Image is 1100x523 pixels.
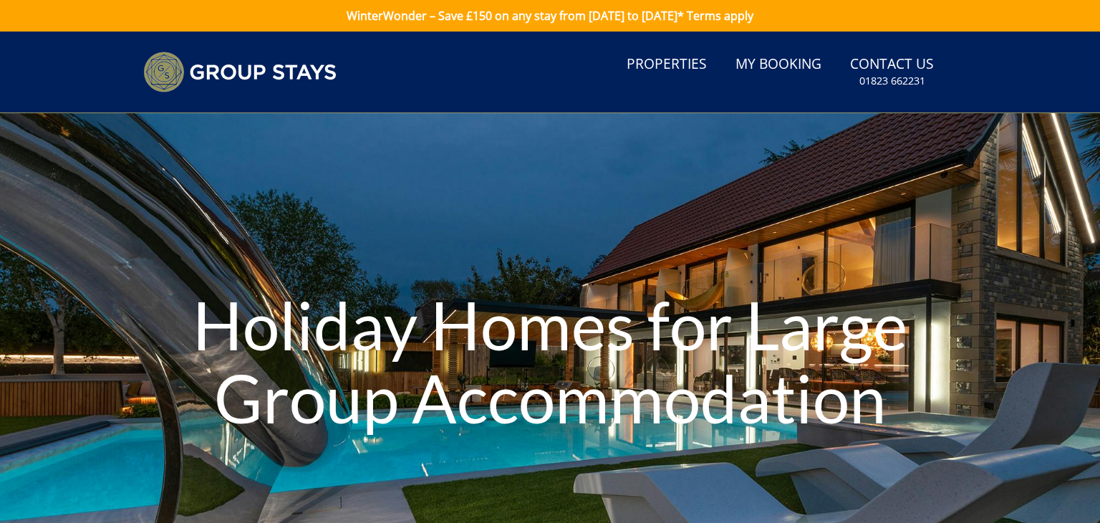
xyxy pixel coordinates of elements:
[165,260,935,463] h1: Holiday Homes for Large Group Accommodation
[859,74,925,88] small: 01823 662231
[143,52,337,92] img: Group Stays
[844,49,940,95] a: Contact Us01823 662231
[621,49,713,81] a: Properties
[730,49,827,81] a: My Booking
